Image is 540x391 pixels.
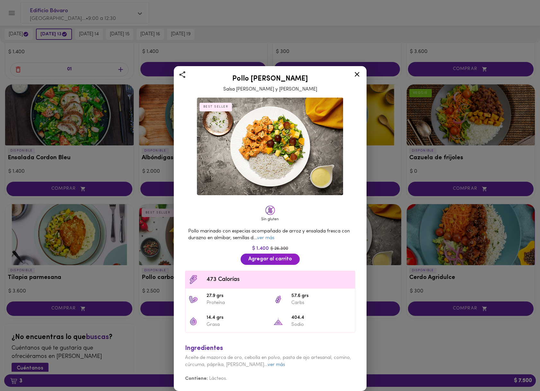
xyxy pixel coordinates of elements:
a: ver más [268,362,285,367]
p: Grasa [207,321,267,328]
div: Ingredientes [185,344,355,353]
span: Salsa [PERSON_NAME] y [PERSON_NAME] [223,87,317,92]
a: ver más [257,236,274,240]
h2: Pollo [PERSON_NAME] [182,75,359,83]
p: Proteína [207,300,267,306]
img: Contenido calórico [189,275,198,284]
iframe: Messagebird Livechat Widget [503,354,534,385]
img: Pollo Tikka Massala [197,98,343,195]
img: glutenfree.png [265,205,275,215]
span: Agregar al carrito [248,256,292,262]
span: 57.6 grs [291,292,352,300]
span: $ 26.300 [270,246,288,251]
span: 473 Calorías [207,275,352,284]
img: 57.6 grs Carbs [273,295,283,304]
div: Lácteos. [185,368,355,382]
div: $ 1.400 [182,245,359,252]
img: 14.4 grs Grasa [189,317,198,326]
img: 404.4 Sodio [273,317,283,326]
span: 404.4 [291,314,352,322]
p: Sodio [291,321,352,328]
b: Contiene: [185,376,208,381]
span: Pollo marinado con especias acompañado de arroz y ensalada fresca con durazno en almibar, semilla... [188,229,350,240]
div: BEST SELLER [199,103,232,111]
p: Carbs [291,300,352,306]
button: Agregar al carrito [241,254,300,265]
div: Sin gluten [261,217,280,222]
img: 27.9 grs Proteína [189,295,198,304]
span: Aceite de mazorca de oro, cebolla en polvo, pasta de ajo artesanal, comino, cúrcuma, páprika, [PE... [185,355,351,367]
span: 14.4 grs [207,314,267,322]
span: 27.9 grs [207,292,267,300]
